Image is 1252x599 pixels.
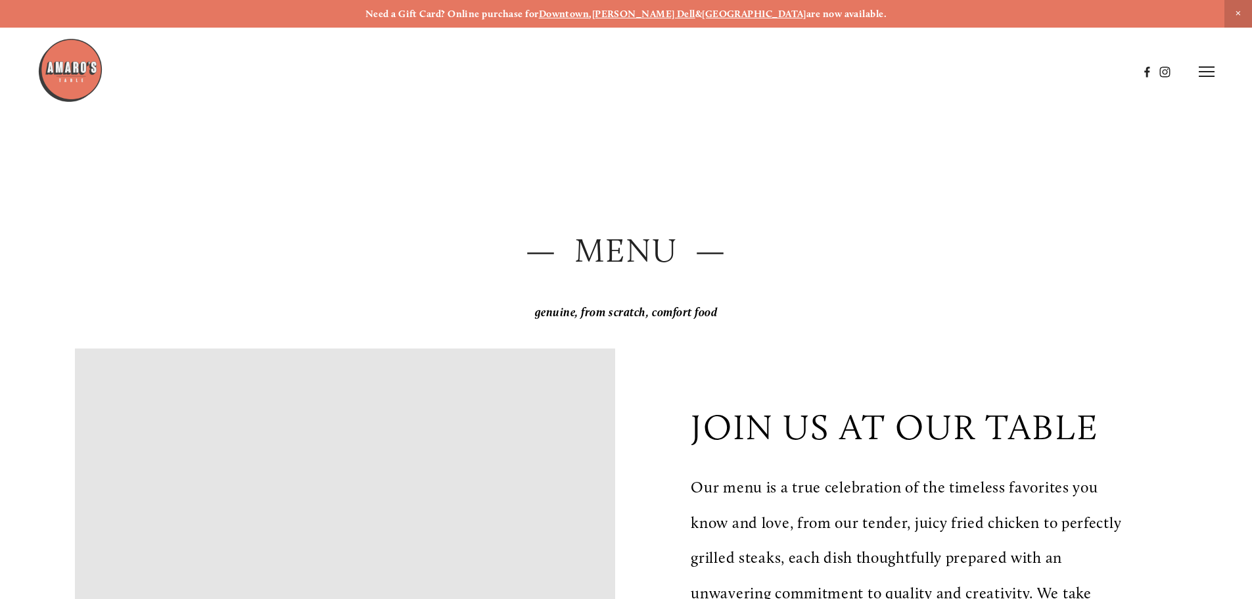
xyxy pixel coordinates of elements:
h2: — Menu — [75,228,1176,274]
a: Downtown [539,8,590,20]
a: [PERSON_NAME] Dell [592,8,695,20]
strong: are now available. [806,8,887,20]
a: [GEOGRAPHIC_DATA] [702,8,806,20]
strong: & [695,8,702,20]
strong: Need a Gift Card? Online purchase for [365,8,539,20]
p: join us at our table [691,406,1099,448]
strong: , [589,8,591,20]
em: genuine, from scratch, comfort food [535,305,718,320]
img: Amaro's Table [37,37,103,103]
